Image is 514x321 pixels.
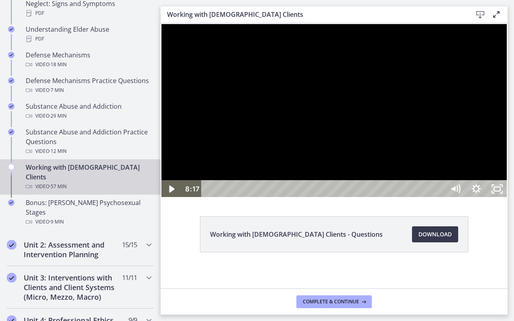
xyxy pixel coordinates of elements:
h2: Unit 3: Interventions with Clients and Client Systems (Micro, Mezzo, Macro) [24,273,122,302]
span: · 7 min [49,85,64,95]
span: Working with [DEMOGRAPHIC_DATA] Clients - Questions [210,230,383,239]
button: Complete & continue [296,295,372,308]
div: Substance Abuse and Addiction [26,102,151,121]
div: Video [26,60,151,69]
div: Understanding Elder Abuse [26,24,151,44]
button: Unfullscreen [326,157,347,175]
i: Completed [7,273,16,282]
span: 15 / 15 [122,240,137,250]
i: Completed [8,77,14,84]
iframe: Video Lesson [161,23,508,198]
div: Video [26,182,151,191]
i: Completed [8,129,14,135]
h2: Unit 2: Assessment and Intervention Planning [24,240,122,259]
div: Video [26,146,151,156]
h3: Working with [DEMOGRAPHIC_DATA] Clients [167,10,459,19]
div: Defense Mechanisms [26,50,151,69]
div: Working with [DEMOGRAPHIC_DATA] Clients [26,163,151,191]
div: PDF [26,8,151,18]
i: Completed [8,52,14,58]
div: Video [26,111,151,121]
div: Video [26,85,151,95]
span: · 18 min [49,60,67,69]
div: Bonus: [PERSON_NAME] Psychosexual Stages [26,198,151,227]
i: Completed [8,103,14,110]
div: Substance Abuse and Addiction Practice Questions [26,127,151,156]
span: · 29 min [49,111,67,121]
span: · 57 min [49,182,67,191]
span: · 12 min [49,146,67,156]
span: Download [418,230,452,239]
div: PDF [26,34,151,44]
i: Completed [8,26,14,33]
i: Completed [7,240,16,250]
a: Download [412,226,458,242]
span: Complete & continue [303,299,359,305]
span: · 9 min [49,217,64,227]
button: Show settings menu [305,157,326,175]
div: Video [26,217,151,227]
span: 11 / 11 [122,273,137,282]
button: Mute [284,157,305,175]
i: Completed [8,199,14,206]
div: Defense Mechanisms Practice Questions [26,76,151,95]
